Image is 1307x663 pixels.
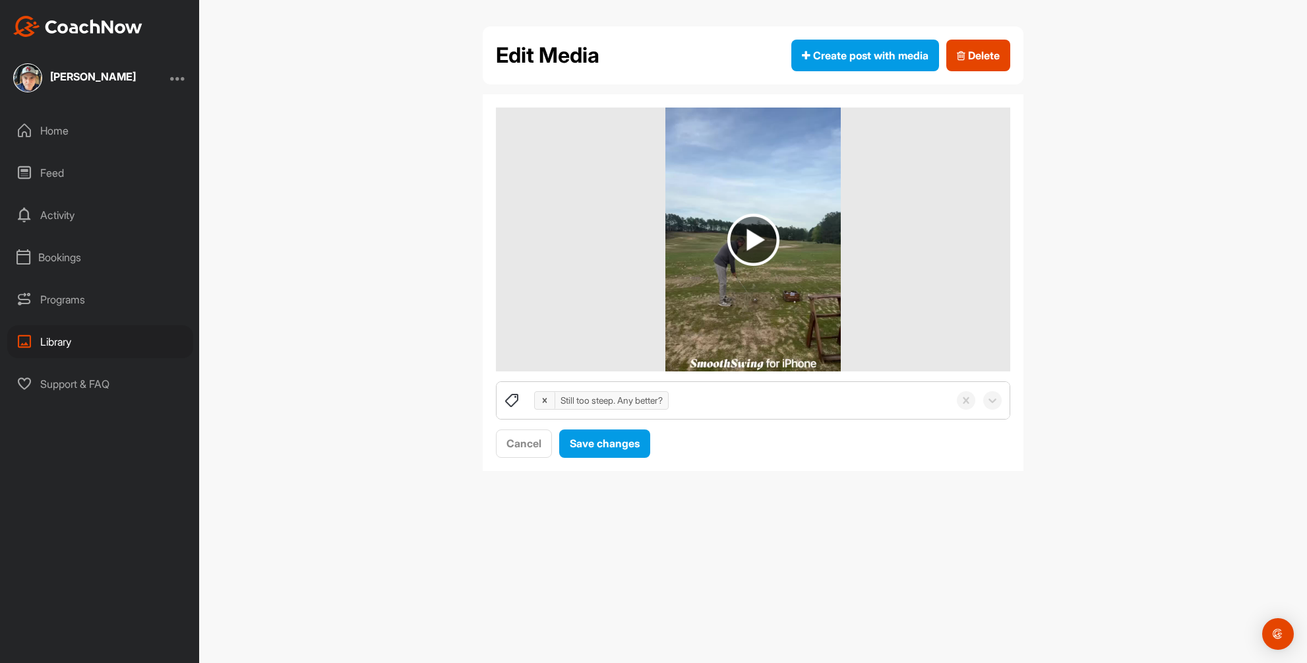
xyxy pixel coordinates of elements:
[570,437,640,450] span: Save changes
[559,429,650,458] button: Save changes
[7,199,193,232] div: Activity
[957,47,1000,63] span: Delete
[504,393,520,408] img: tags
[496,429,552,458] button: Cancel
[496,40,599,71] h2: Edit Media
[946,40,1010,71] button: Delete
[7,283,193,316] div: Programs
[727,214,779,266] img: play
[7,325,193,358] div: Library
[791,40,939,71] button: Create post with media
[1262,618,1294,650] div: Open Intercom Messenger
[50,71,136,82] div: [PERSON_NAME]
[802,47,928,63] span: Create post with media
[13,16,142,37] img: CoachNow
[7,114,193,147] div: Home
[506,437,541,450] span: Cancel
[7,241,193,274] div: Bookings
[555,390,668,411] div: Still too steep. Any better?
[7,367,193,400] div: Support & FAQ
[665,108,841,371] img: media
[13,63,42,92] img: square_b542829e88eb181e3bc3482b1a8f0a88.jpg
[7,156,193,189] div: Feed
